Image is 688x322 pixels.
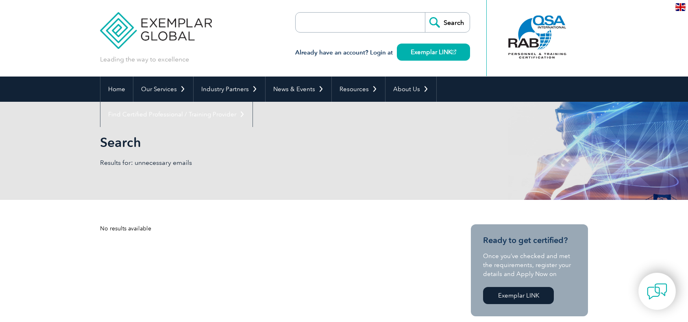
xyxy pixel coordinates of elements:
[100,102,253,127] a: Find Certified Professional / Training Provider
[100,134,412,150] h1: Search
[194,77,265,102] a: Industry Partners
[675,3,686,11] img: en
[100,224,442,233] div: No results available
[100,77,133,102] a: Home
[133,77,193,102] a: Our Services
[100,158,344,167] p: Results for: unnecessary emails
[295,48,470,58] h3: Already have an account? Login at
[483,287,554,304] a: Exemplar LINK
[100,55,189,64] p: Leading the way to excellence
[385,77,436,102] a: About Us
[266,77,331,102] a: News & Events
[647,281,667,302] img: contact-chat.png
[483,235,576,245] h3: Ready to get certified?
[332,77,385,102] a: Resources
[397,44,470,61] a: Exemplar LINK
[452,50,456,54] img: open_square.png
[425,13,470,32] input: Search
[483,252,576,278] p: Once you’ve checked and met the requirements, register your details and Apply Now on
